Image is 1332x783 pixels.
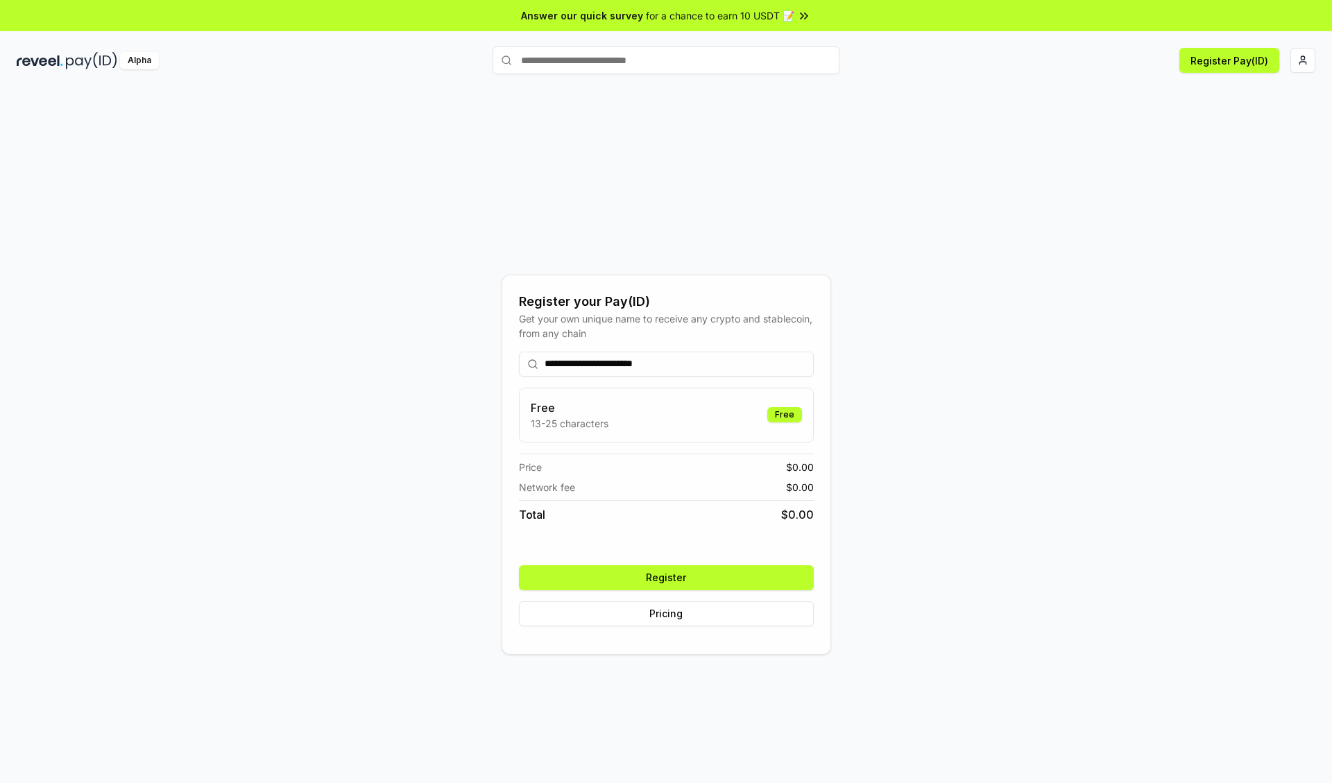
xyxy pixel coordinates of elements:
[519,460,542,474] span: Price
[781,506,814,523] span: $ 0.00
[531,399,608,416] h3: Free
[531,416,608,431] p: 13-25 characters
[767,407,802,422] div: Free
[521,8,643,23] span: Answer our quick survey
[519,292,814,311] div: Register your Pay(ID)
[786,460,814,474] span: $ 0.00
[1179,48,1279,73] button: Register Pay(ID)
[519,480,575,494] span: Network fee
[17,52,63,69] img: reveel_dark
[786,480,814,494] span: $ 0.00
[120,52,159,69] div: Alpha
[519,311,814,341] div: Get your own unique name to receive any crypto and stablecoin, from any chain
[519,506,545,523] span: Total
[519,565,814,590] button: Register
[646,8,794,23] span: for a chance to earn 10 USDT 📝
[519,601,814,626] button: Pricing
[66,52,117,69] img: pay_id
